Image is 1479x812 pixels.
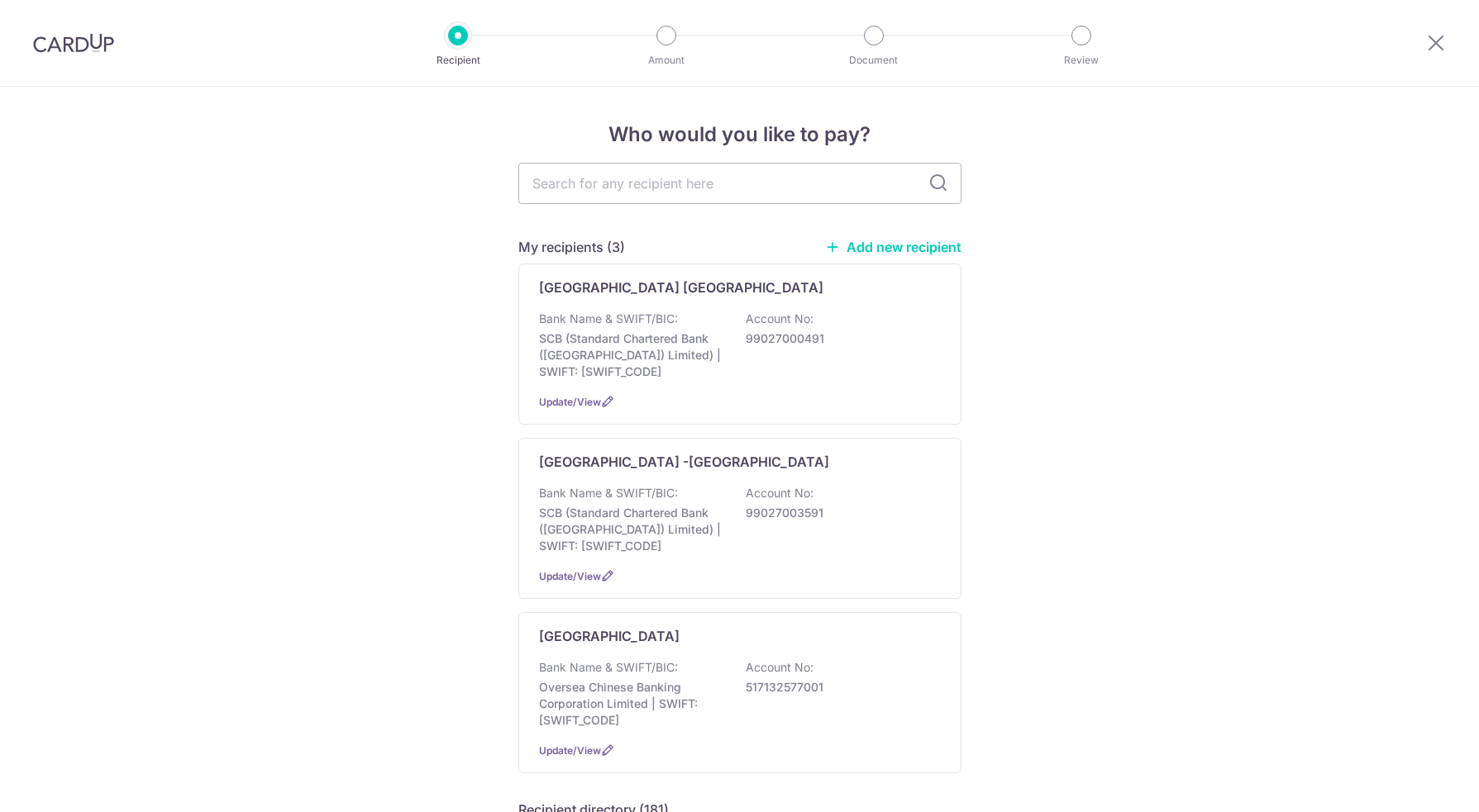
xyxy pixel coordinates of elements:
p: Review [1020,52,1143,69]
a: Add new recipient [825,239,961,255]
iframe: Opens a widget where you can find more information [1372,762,1462,804]
h4: Who would you like to pay? [518,120,961,150]
p: [GEOGRAPHIC_DATA] [GEOGRAPHIC_DATA] [539,278,823,297]
p: Account No: [746,485,813,501]
p: Bank Name & SWIFT/BIC: [539,659,678,676]
img: CardUp [33,33,114,53]
input: Search for any recipient here [518,163,961,204]
a: Update/View [539,396,601,408]
a: Update/View [539,744,601,757]
p: 99027000491 [746,330,931,347]
p: [GEOGRAPHIC_DATA] [539,626,680,646]
p: SCB (Standard Chartered Bank ([GEOGRAPHIC_DATA]) Limited) | SWIFT: [SWIFT_CODE] [539,505,724,554]
p: [GEOGRAPHIC_DATA] -[GEOGRAPHIC_DATA] [539,452,829,472]
p: Recipient [397,52,519,69]
a: Update/View [539,570,601,582]
h5: My recipients (3) [518,237,625,257]
p: Amount [605,52,728,69]
p: Account No: [746,659,813,676]
p: Document [813,52,935,69]
p: Account No: [746,311,813,327]
p: Oversea Chinese Banking Corporation Limited | SWIFT: [SWIFT_CODE] [539,679,724,729]
p: 99027003591 [746,505,931,521]
p: Bank Name & SWIFT/BIC: [539,311,678,327]
p: SCB (Standard Chartered Bank ([GEOGRAPHIC_DATA]) Limited) | SWIFT: [SWIFT_CODE] [539,330,724,380]
p: Bank Name & SWIFT/BIC: [539,485,678,501]
p: 517132577001 [746,679,931,696]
